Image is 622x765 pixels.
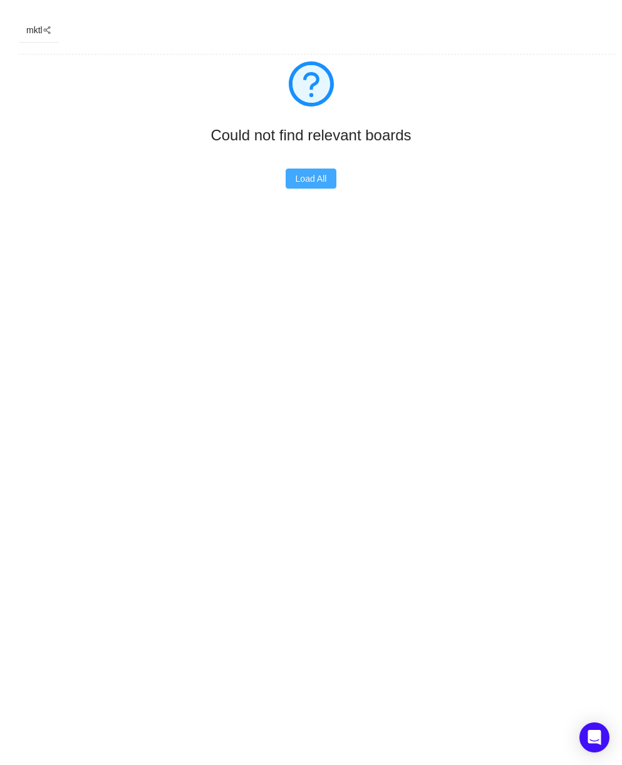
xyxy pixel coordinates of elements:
i: icon: question-circle [289,61,334,107]
div: Open Intercom Messenger [579,722,609,752]
button: Load All [286,169,337,189]
div: Could not find relevant boards [33,122,589,148]
i: icon: share-alt [43,26,51,34]
div: mktl [26,19,43,42]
